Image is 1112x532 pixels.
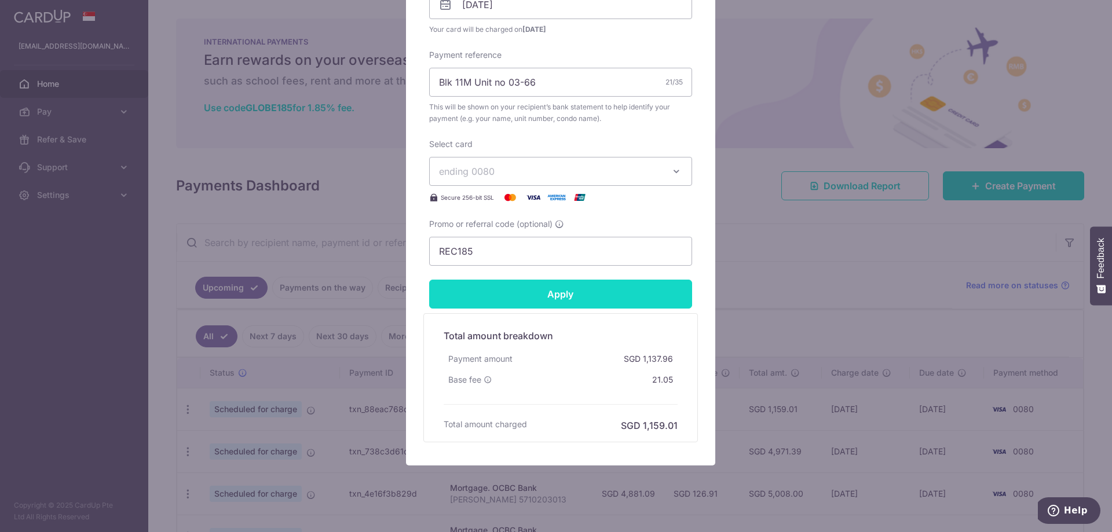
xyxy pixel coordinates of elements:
[648,369,678,390] div: 21.05
[444,419,527,430] h6: Total amount charged
[429,280,692,309] input: Apply
[429,138,473,150] label: Select card
[522,190,545,204] img: Visa
[429,157,692,186] button: ending 0080
[1096,238,1106,278] span: Feedback
[621,419,678,432] h6: SGD 1,159.01
[439,166,495,177] span: ending 0080
[665,76,683,88] div: 21/35
[429,218,553,230] span: Promo or referral code (optional)
[522,25,546,34] span: [DATE]
[444,348,517,369] div: Payment amount
[545,190,568,204] img: American Express
[444,329,678,343] h5: Total amount breakdown
[429,24,692,35] span: Your card will be charged on
[1090,226,1112,305] button: Feedback - Show survey
[441,193,494,202] span: Secure 256-bit SSL
[448,374,481,386] span: Base fee
[619,348,678,369] div: SGD 1,137.96
[429,101,692,124] span: This will be shown on your recipient’s bank statement to help identify your payment (e.g. your na...
[429,49,502,61] label: Payment reference
[499,190,522,204] img: Mastercard
[568,190,591,204] img: UnionPay
[1038,497,1100,526] iframe: Opens a widget where you can find more information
